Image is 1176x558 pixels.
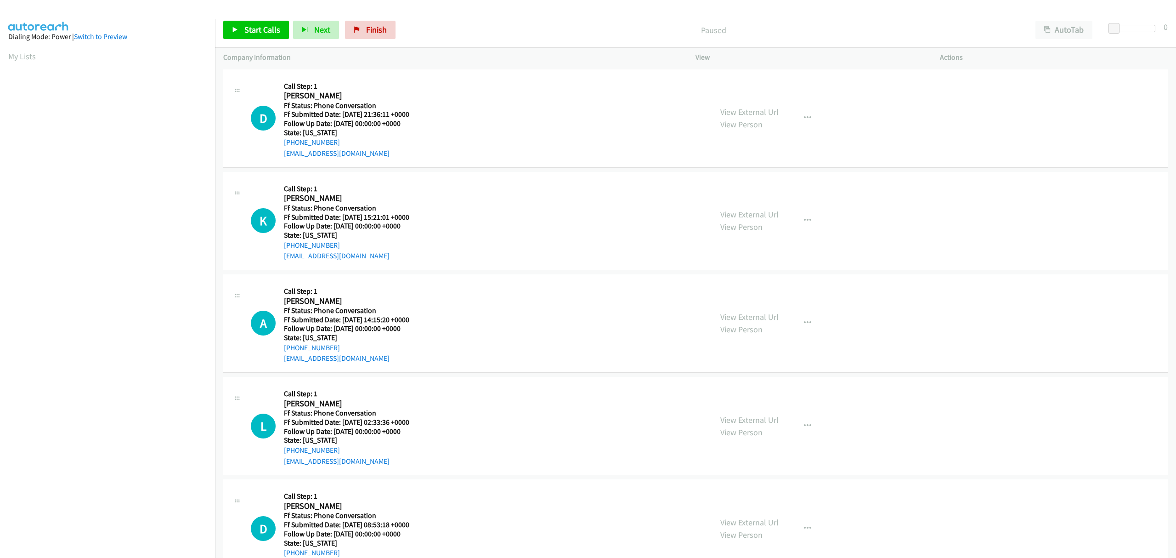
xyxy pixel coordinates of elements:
div: Delay between calls (in seconds) [1113,25,1155,32]
h5: Ff Status: Phone Conversation [284,101,421,110]
iframe: Dialpad [8,71,215,507]
h5: Follow Up Date: [DATE] 00:00:00 +0000 [284,427,421,436]
h5: Follow Up Date: [DATE] 00:00:00 +0000 [284,530,440,539]
h5: Call Step: 1 [284,389,421,399]
h5: Call Step: 1 [284,287,421,296]
h5: Call Step: 1 [284,184,421,194]
a: [EMAIL_ADDRESS][DOMAIN_NAME] [284,354,390,363]
h2: [PERSON_NAME] [284,193,421,204]
a: [EMAIL_ADDRESS][DOMAIN_NAME] [284,149,390,158]
h1: D [251,106,276,131]
h5: Ff Submitted Date: [DATE] 14:15:20 +0000 [284,315,421,325]
h1: D [251,516,276,541]
a: View External Url [720,107,779,117]
h5: Call Step: 1 [284,82,421,91]
a: Finish [345,21,396,39]
span: Finish [366,24,387,35]
div: 0 [1164,21,1168,33]
h5: Ff Submitted Date: [DATE] 02:33:36 +0000 [284,418,421,427]
button: Next [293,21,339,39]
h1: A [251,311,276,336]
h5: Follow Up Date: [DATE] 00:00:00 +0000 [284,119,421,128]
h5: Follow Up Date: [DATE] 00:00:00 +0000 [284,222,421,231]
p: Actions [940,52,1168,63]
h5: Ff Status: Phone Conversation [284,204,421,213]
h2: [PERSON_NAME] [284,91,421,101]
a: View External Url [720,517,779,528]
h5: State: [US_STATE] [284,539,440,548]
h5: Ff Submitted Date: [DATE] 08:53:18 +0000 [284,520,440,530]
h5: State: [US_STATE] [284,128,421,137]
h5: Follow Up Date: [DATE] 00:00:00 +0000 [284,324,421,333]
button: AutoTab [1035,21,1092,39]
a: [EMAIL_ADDRESS][DOMAIN_NAME] [284,251,390,260]
a: Switch to Preview [74,32,127,41]
h2: [PERSON_NAME] [284,296,421,307]
a: View External Url [720,312,779,322]
h5: Ff Submitted Date: [DATE] 15:21:01 +0000 [284,213,421,222]
h1: L [251,414,276,438]
h5: State: [US_STATE] [284,436,421,445]
p: View [695,52,923,63]
span: Start Calls [244,24,280,35]
div: The call is yet to be attempted [251,516,276,541]
h5: State: [US_STATE] [284,231,421,240]
a: View Person [720,530,763,540]
p: Company Information [223,52,679,63]
a: [PHONE_NUMBER] [284,241,340,250]
a: Start Calls [223,21,289,39]
a: View External Url [720,415,779,425]
a: View Person [720,222,763,232]
div: The call is yet to be attempted [251,311,276,336]
a: View Person [720,119,763,130]
div: The call is yet to be attempted [251,106,276,131]
div: Dialing Mode: Power | [8,31,207,42]
div: The call is yet to be attempted [251,414,276,438]
div: The call is yet to be attempted [251,208,276,233]
h5: Ff Submitted Date: [DATE] 21:36:11 +0000 [284,110,421,119]
h5: State: [US_STATE] [284,333,421,342]
a: [PHONE_NUMBER] [284,343,340,352]
h2: [PERSON_NAME] [284,399,421,409]
a: [EMAIL_ADDRESS][DOMAIN_NAME] [284,457,390,466]
a: [PHONE_NUMBER] [284,548,340,557]
a: View Person [720,427,763,438]
a: My Lists [8,51,36,62]
h1: K [251,208,276,233]
span: Next [314,24,330,35]
h5: Ff Status: Phone Conversation [284,511,440,520]
a: View Person [720,324,763,335]
a: [PHONE_NUMBER] [284,446,340,455]
p: Paused [408,24,1019,36]
h2: [PERSON_NAME] [284,501,421,512]
a: View External Url [720,209,779,220]
h5: Ff Status: Phone Conversation [284,306,421,315]
h5: Call Step: 1 [284,492,440,501]
h5: Ff Status: Phone Conversation [284,409,421,418]
a: [PHONE_NUMBER] [284,138,340,147]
